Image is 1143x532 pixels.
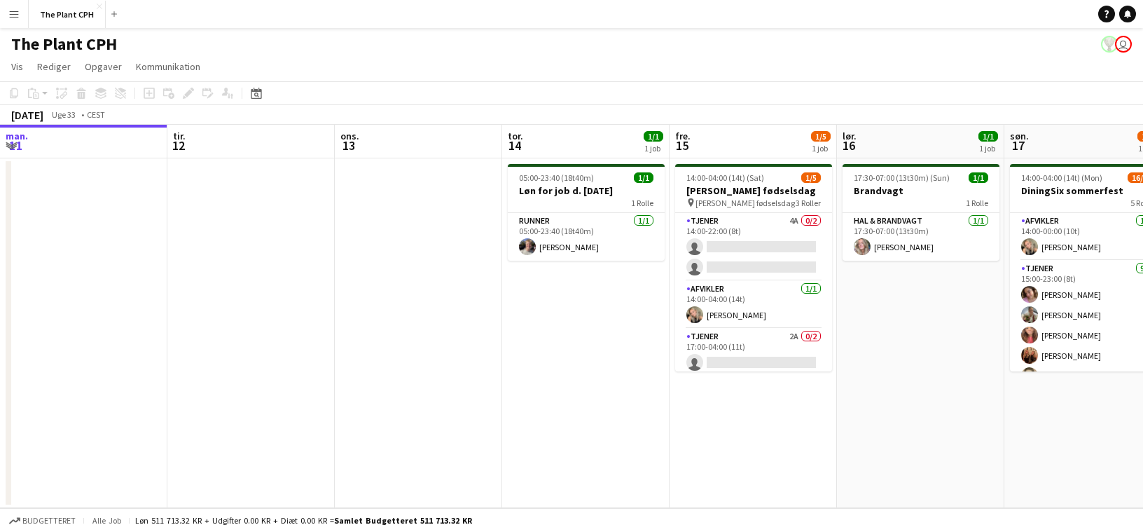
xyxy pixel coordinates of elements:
[508,213,665,261] app-card-role: Runner1/105:00-23:40 (18t40m)[PERSON_NAME]
[508,164,665,261] app-job-card: 05:00-23:40 (18t40m)1/1Løn for job d. [DATE]1 RolleRunner1/105:00-23:40 (18t40m)[PERSON_NAME]
[1021,172,1102,183] span: 14:00-04:00 (14t) (Mon)
[334,515,472,526] span: Samlet budgetteret 511 713.32 KR
[978,131,998,142] span: 1/1
[4,137,28,154] span: 11
[644,131,663,142] span: 1/1
[32,57,76,76] a: Rediger
[695,198,795,208] span: [PERSON_NAME] fødselsdag
[1101,36,1118,53] app-user-avatar: Nanna Rørhøj
[171,137,186,154] span: 12
[979,143,997,154] div: 1 job
[843,184,999,197] h3: Brandvagt
[1008,137,1029,154] span: 17
[6,130,28,142] span: man.
[812,143,830,154] div: 1 job
[675,164,832,371] app-job-card: 14:00-04:00 (14t) (Sat)1/5[PERSON_NAME] fødselsdag [PERSON_NAME] fødselsdag3 RollerTjener4A0/214:...
[969,172,988,183] span: 1/1
[136,60,200,73] span: Kommunikation
[843,130,857,142] span: lør.
[508,184,665,197] h3: Løn for job d. [DATE]
[796,198,821,208] span: 3 Roller
[46,109,81,120] span: Uge 33
[854,172,950,183] span: 17:30-07:00 (13t30m) (Sun)
[135,515,472,526] div: Løn 511 713.32 KR + Udgifter 0.00 KR + Diæt 0.00 KR =
[508,130,523,142] span: tor.
[338,137,359,154] span: 13
[90,515,123,526] span: Alle job
[673,137,691,154] span: 15
[843,213,999,261] app-card-role: Hal & brandvagt1/117:30-07:00 (13t30m)[PERSON_NAME]
[11,60,23,73] span: Vis
[840,137,857,154] span: 16
[7,513,78,528] button: Budgetteret
[675,184,832,197] h3: [PERSON_NAME] fødselsdag
[631,198,653,208] span: 1 Rolle
[811,131,831,142] span: 1/5
[686,172,764,183] span: 14:00-04:00 (14t) (Sat)
[37,60,71,73] span: Rediger
[1115,36,1132,53] app-user-avatar: Magnus Pedersen
[675,281,832,329] app-card-role: Afvikler1/114:00-04:00 (14t)[PERSON_NAME]
[79,57,127,76] a: Opgaver
[11,34,117,55] h1: The Plant CPH
[801,172,821,183] span: 1/5
[85,60,122,73] span: Opgaver
[1010,130,1029,142] span: søn.
[11,108,43,122] div: [DATE]
[843,164,999,261] app-job-card: 17:30-07:00 (13t30m) (Sun)1/1Brandvagt1 RolleHal & brandvagt1/117:30-07:00 (13t30m)[PERSON_NAME]
[87,109,105,120] div: CEST
[22,516,76,526] span: Budgetteret
[644,143,663,154] div: 1 job
[340,130,359,142] span: ons.
[6,57,29,76] a: Vis
[173,130,186,142] span: tir.
[506,137,523,154] span: 14
[29,1,106,28] button: The Plant CPH
[966,198,988,208] span: 1 Rolle
[675,329,832,397] app-card-role: Tjener2A0/217:00-04:00 (11t)
[519,172,594,183] span: 05:00-23:40 (18t40m)
[130,57,206,76] a: Kommunikation
[675,213,832,281] app-card-role: Tjener4A0/214:00-22:00 (8t)
[634,172,653,183] span: 1/1
[675,130,691,142] span: fre.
